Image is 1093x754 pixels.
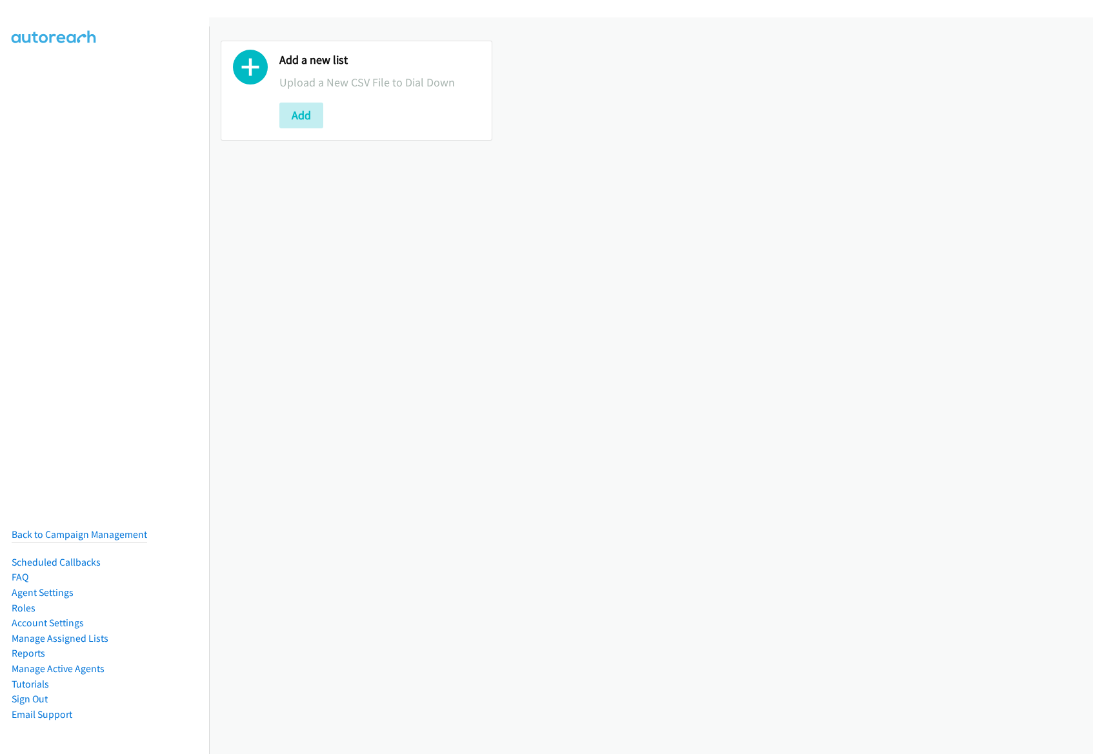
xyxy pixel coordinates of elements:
button: Add [279,103,323,128]
a: Reports [12,647,45,659]
a: Sign Out [12,693,48,705]
h2: Add a new list [279,53,480,68]
a: Roles [12,602,35,614]
a: Email Support [12,708,72,720]
a: Agent Settings [12,586,74,599]
a: Back to Campaign Management [12,528,147,541]
a: Scheduled Callbacks [12,556,101,568]
a: FAQ [12,571,28,583]
a: Manage Active Agents [12,662,105,675]
a: Account Settings [12,617,84,629]
p: Upload a New CSV File to Dial Down [279,74,480,91]
a: Manage Assigned Lists [12,632,108,644]
a: Tutorials [12,678,49,690]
